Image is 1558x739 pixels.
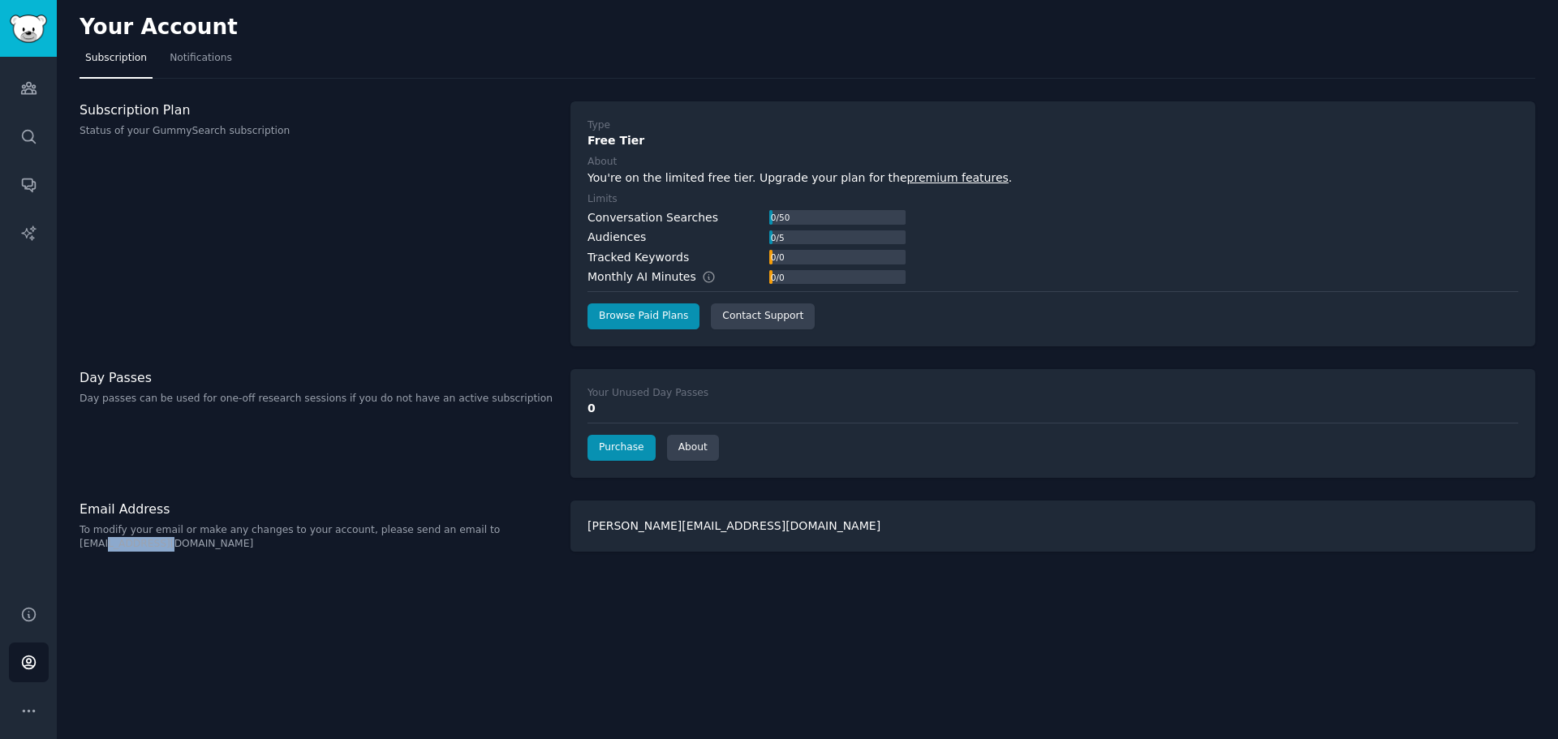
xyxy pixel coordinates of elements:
a: Contact Support [711,303,815,329]
div: Audiences [587,229,646,246]
span: Notifications [170,51,232,66]
div: 0 / 0 [769,250,785,264]
a: Purchase [587,435,656,461]
div: Type [587,118,610,133]
p: Day passes can be used for one-off research sessions if you do not have an active subscription [80,392,553,406]
div: 0 / 5 [769,230,785,245]
img: GummySearch logo [10,15,47,43]
h2: Your Account [80,15,238,41]
div: About [587,155,617,170]
p: Status of your GummySearch subscription [80,124,553,139]
a: About [667,435,719,461]
div: Conversation Searches [587,209,718,226]
div: 0 / 50 [769,210,791,225]
div: 0 [587,400,1518,417]
span: Subscription [85,51,147,66]
a: Subscription [80,45,153,79]
div: Your Unused Day Passes [587,386,708,401]
a: Notifications [164,45,238,79]
div: [PERSON_NAME][EMAIL_ADDRESS][DOMAIN_NAME] [570,501,1535,552]
div: 0 / 0 [769,270,785,285]
h3: Subscription Plan [80,101,553,118]
div: Limits [587,192,618,207]
div: You're on the limited free tier. Upgrade your plan for the . [587,170,1518,187]
div: Monthly AI Minutes [587,269,733,286]
a: Browse Paid Plans [587,303,699,329]
h3: Day Passes [80,369,553,386]
h3: Email Address [80,501,553,518]
p: To modify your email or make any changes to your account, please send an email to [EMAIL_ADDRESS]... [80,523,553,552]
div: Tracked Keywords [587,249,689,266]
div: Free Tier [587,132,1518,149]
a: premium features [907,171,1009,184]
